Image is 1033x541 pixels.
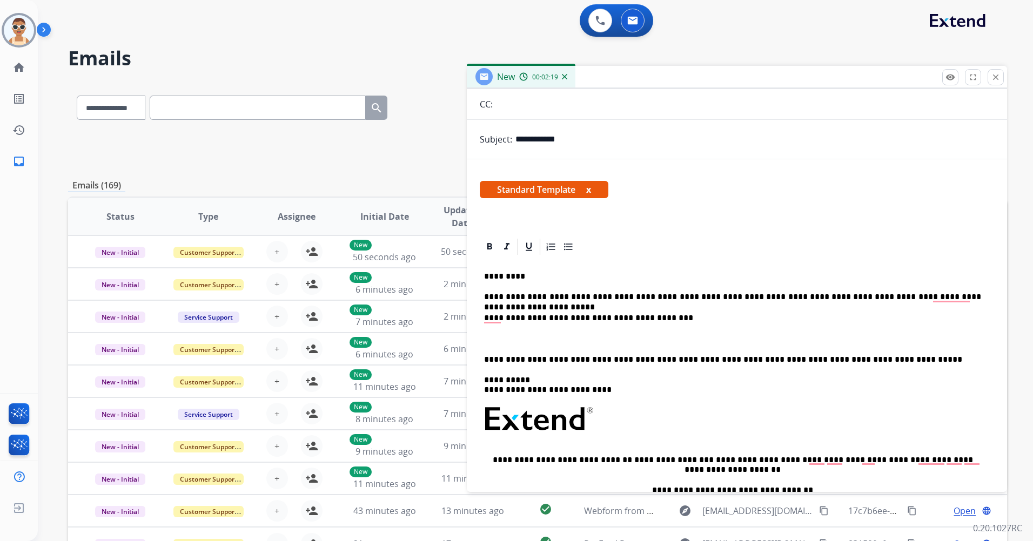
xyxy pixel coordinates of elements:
span: New - Initial [95,376,145,388]
span: 8 minutes ago [355,413,413,425]
span: Customer Support [173,506,244,517]
mat-icon: inbox [12,155,25,168]
mat-icon: search [370,102,383,114]
button: + [266,241,288,262]
span: 17c7b6ee-406f-4c8c-855b-c2e132258868 [848,505,1011,517]
span: New - Initial [95,247,145,258]
span: Customer Support [173,247,244,258]
mat-icon: person_add [305,310,318,323]
mat-icon: remove_red_eye [945,72,955,82]
p: New [350,434,372,445]
span: 7 minutes ago [355,316,413,328]
span: New - Initial [95,409,145,420]
span: Customer Support [173,474,244,485]
p: 0.20.1027RC [973,522,1022,535]
div: Italic [499,239,515,255]
span: New - Initial [95,441,145,452]
mat-icon: person_add [305,439,318,452]
h2: Emails [68,48,1007,69]
img: avatar [4,15,34,45]
button: + [266,468,288,489]
mat-icon: person_add [305,472,318,485]
span: New - Initial [95,344,145,355]
span: + [274,439,279,452]
mat-icon: fullscreen [968,72,978,82]
p: New [350,402,372,412]
div: Ordered List [543,239,559,255]
span: + [274,342,279,355]
p: New [350,466,372,477]
span: 7 minutes ago [444,375,501,387]
span: 50 seconds ago [353,251,416,263]
span: New - Initial [95,474,145,485]
span: Open [954,504,976,517]
button: + [266,500,288,522]
mat-icon: person_add [305,245,318,258]
span: Initial Date [360,210,409,223]
span: + [274,472,279,485]
mat-icon: explore [679,504,692,517]
span: + [274,310,279,323]
span: New - Initial [95,312,145,323]
span: + [274,407,279,420]
mat-icon: content_copy [907,506,917,516]
span: Status [106,210,135,223]
mat-icon: language [982,506,991,516]
span: 6 minutes ago [355,348,413,360]
p: New [350,369,372,380]
span: 2 minutes ago [444,310,501,322]
span: Service Support [178,409,239,420]
button: x [586,183,591,196]
mat-icon: person_add [305,342,318,355]
p: Subject: [480,133,512,146]
mat-icon: content_copy [819,506,829,516]
div: Bold [481,239,498,255]
span: Customer Support [173,441,244,452]
span: 43 minutes ago [353,505,416,517]
mat-icon: close [991,72,1001,82]
span: 9 minutes ago [444,440,501,452]
mat-icon: person_add [305,504,318,517]
span: Service Support [178,312,239,323]
span: 2 minutes ago [444,278,501,290]
span: + [274,278,279,290]
p: New [350,272,372,283]
p: New [350,240,372,251]
span: 00:02:19 [532,73,558,82]
span: Customer Support [173,376,244,388]
button: + [266,435,288,457]
p: Emails (169) [68,179,125,192]
span: [EMAIL_ADDRESS][DOMAIN_NAME] [702,504,813,517]
span: 11 minutes ago [353,381,416,393]
span: Updated Date [438,204,486,229]
p: New [350,305,372,315]
button: + [266,306,288,327]
span: 11 minutes ago [353,478,416,490]
span: Webform from [EMAIL_ADDRESS][DOMAIN_NAME] on [DATE] [584,505,829,517]
mat-icon: check_circle [539,503,552,516]
mat-icon: history [12,124,25,137]
mat-icon: home [12,61,25,74]
mat-icon: person_add [305,407,318,420]
button: + [266,273,288,295]
button: + [266,403,288,424]
span: Standard Template [480,181,608,198]
button: + [266,338,288,360]
span: New [497,71,515,83]
span: 50 seconds ago [441,246,504,258]
span: Customer Support [173,279,244,290]
span: Type [198,210,218,223]
span: New - Initial [95,506,145,517]
span: Assignee [278,210,316,223]
span: 6 minutes ago [444,343,501,355]
span: + [274,375,279,388]
span: 9 minutes ago [355,445,413,457]
span: 13 minutes ago [441,505,504,517]
p: New [350,337,372,348]
span: 7 minutes ago [444,408,501,420]
span: 11 minutes ago [441,472,504,484]
span: 6 minutes ago [355,283,413,295]
p: CC: [480,98,493,111]
span: Customer Support [173,344,244,355]
div: Bullet List [560,239,576,255]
